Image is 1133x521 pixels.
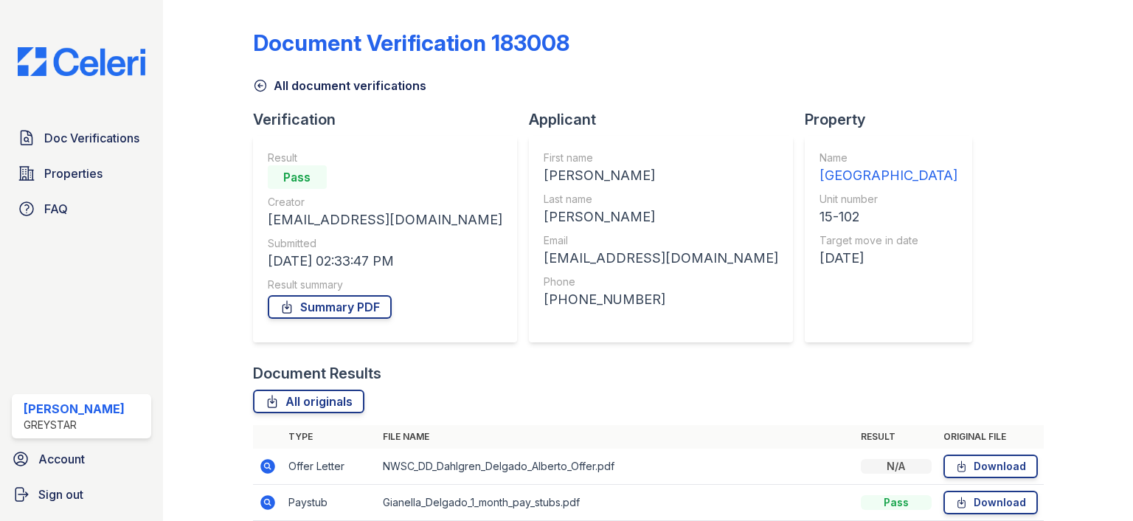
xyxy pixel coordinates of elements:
div: Email [544,233,778,248]
div: First name [544,151,778,165]
div: [DATE] [820,248,957,269]
span: Properties [44,165,103,182]
div: Submitted [268,236,502,251]
a: Doc Verifications [12,123,151,153]
div: Pass [268,165,327,189]
a: Account [6,444,157,474]
div: Property [805,109,984,130]
a: Download [943,455,1038,478]
div: Name [820,151,957,165]
div: Creator [268,195,502,210]
a: Properties [12,159,151,188]
td: NWSC_DD_Dahlgren_Delgado_Alberto_Offer.pdf [377,449,855,485]
div: [EMAIL_ADDRESS][DOMAIN_NAME] [268,210,502,230]
div: N/A [861,459,932,474]
a: Name [GEOGRAPHIC_DATA] [820,151,957,186]
div: Target move in date [820,233,957,248]
th: File name [377,425,855,449]
div: Phone [544,275,778,289]
a: All originals [253,390,364,413]
div: 15-102 [820,207,957,227]
a: Sign out [6,480,157,509]
td: Gianella_Delgado_1_month_pay_stubs.pdf [377,485,855,521]
div: Result [268,151,502,165]
a: FAQ [12,194,151,224]
a: Summary PDF [268,295,392,319]
div: Last name [544,192,778,207]
th: Original file [938,425,1044,449]
a: Download [943,491,1038,514]
a: All document verifications [253,77,426,94]
div: Result summary [268,277,502,292]
span: Doc Verifications [44,129,139,147]
div: [EMAIL_ADDRESS][DOMAIN_NAME] [544,248,778,269]
span: Account [38,450,85,468]
span: FAQ [44,200,68,218]
div: Applicant [529,109,805,130]
div: [PHONE_NUMBER] [544,289,778,310]
div: Document Verification 183008 [253,30,569,56]
td: Paystub [283,485,377,521]
div: Verification [253,109,529,130]
img: CE_Logo_Blue-a8612792a0a2168367f1c8372b55b34899dd931a85d93a1a3d3e32e68fde9ad4.png [6,47,157,76]
th: Result [855,425,938,449]
span: Sign out [38,486,83,503]
div: Document Results [253,363,381,384]
div: [PERSON_NAME] [24,400,125,418]
div: [DATE] 02:33:47 PM [268,251,502,272]
div: Unit number [820,192,957,207]
div: Greystar [24,418,125,432]
div: Pass [861,495,932,510]
div: [PERSON_NAME] [544,207,778,227]
td: Offer Letter [283,449,377,485]
div: [GEOGRAPHIC_DATA] [820,165,957,186]
th: Type [283,425,377,449]
div: [PERSON_NAME] [544,165,778,186]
